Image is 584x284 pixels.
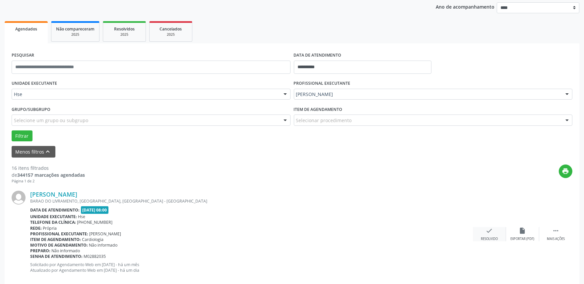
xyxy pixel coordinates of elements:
[90,231,121,237] span: [PERSON_NAME]
[30,248,50,254] b: Preparo:
[511,237,535,241] div: Exportar (PDF)
[294,104,343,115] label: Item de agendamento
[12,130,32,142] button: Filtrar
[56,32,95,37] div: 2025
[160,26,182,32] span: Cancelados
[77,219,113,225] span: [PHONE_NUMBER]
[519,227,526,234] i: insert_drive_file
[30,198,473,204] div: BARAO DO LIVRAMENTO, [GEOGRAPHIC_DATA], [GEOGRAPHIC_DATA] - [GEOGRAPHIC_DATA]
[15,26,37,32] span: Agendados
[12,50,34,61] label: PESQUISAR
[30,254,83,259] b: Senha de atendimento:
[30,219,76,225] b: Telefone da clínica:
[547,237,565,241] div: Mais ações
[486,227,493,234] i: check
[12,146,55,158] button: Menos filtroskeyboard_arrow_up
[12,78,57,89] label: UNIDADE EXECUTANTE
[89,242,118,248] span: Não informado
[12,165,85,171] div: 16 itens filtrados
[481,237,498,241] div: Resolvido
[30,214,77,219] b: Unidade executante:
[12,191,26,205] img: img
[30,262,473,273] p: Solicitado por Agendamento Web em [DATE] - há um mês Atualizado por Agendamento Web em [DATE] - h...
[294,78,351,89] label: PROFISSIONAL EXECUTANTE
[30,242,88,248] b: Motivo de agendamento:
[30,225,42,231] b: Rede:
[436,2,494,11] p: Ano de acompanhamento
[294,50,342,61] label: DATA DE ATENDIMENTO
[43,225,57,231] span: Própria
[30,207,80,213] b: Data de atendimento:
[56,26,95,32] span: Não compareceram
[78,214,86,219] span: Hse
[30,237,81,242] b: Item de agendamento:
[12,171,85,178] div: de
[30,231,88,237] b: Profissional executante:
[14,117,88,124] span: Selecione um grupo ou subgrupo
[296,117,352,124] span: Selecionar procedimento
[17,172,85,178] strong: 344157 marcações agendadas
[81,206,109,214] span: [DATE] 08:00
[12,104,50,115] label: Grupo/Subgrupo
[562,167,569,175] i: print
[14,91,277,98] span: Hse
[296,91,559,98] span: [PERSON_NAME]
[84,254,106,259] span: M02882035
[12,178,85,184] div: Página 1 de 2
[552,227,559,234] i: 
[559,165,572,178] button: print
[108,32,141,37] div: 2025
[30,191,77,198] a: [PERSON_NAME]
[44,148,52,155] i: keyboard_arrow_up
[154,32,187,37] div: 2025
[114,26,135,32] span: Resolvidos
[82,237,104,242] span: Cardiologia
[52,248,80,254] span: Não informado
